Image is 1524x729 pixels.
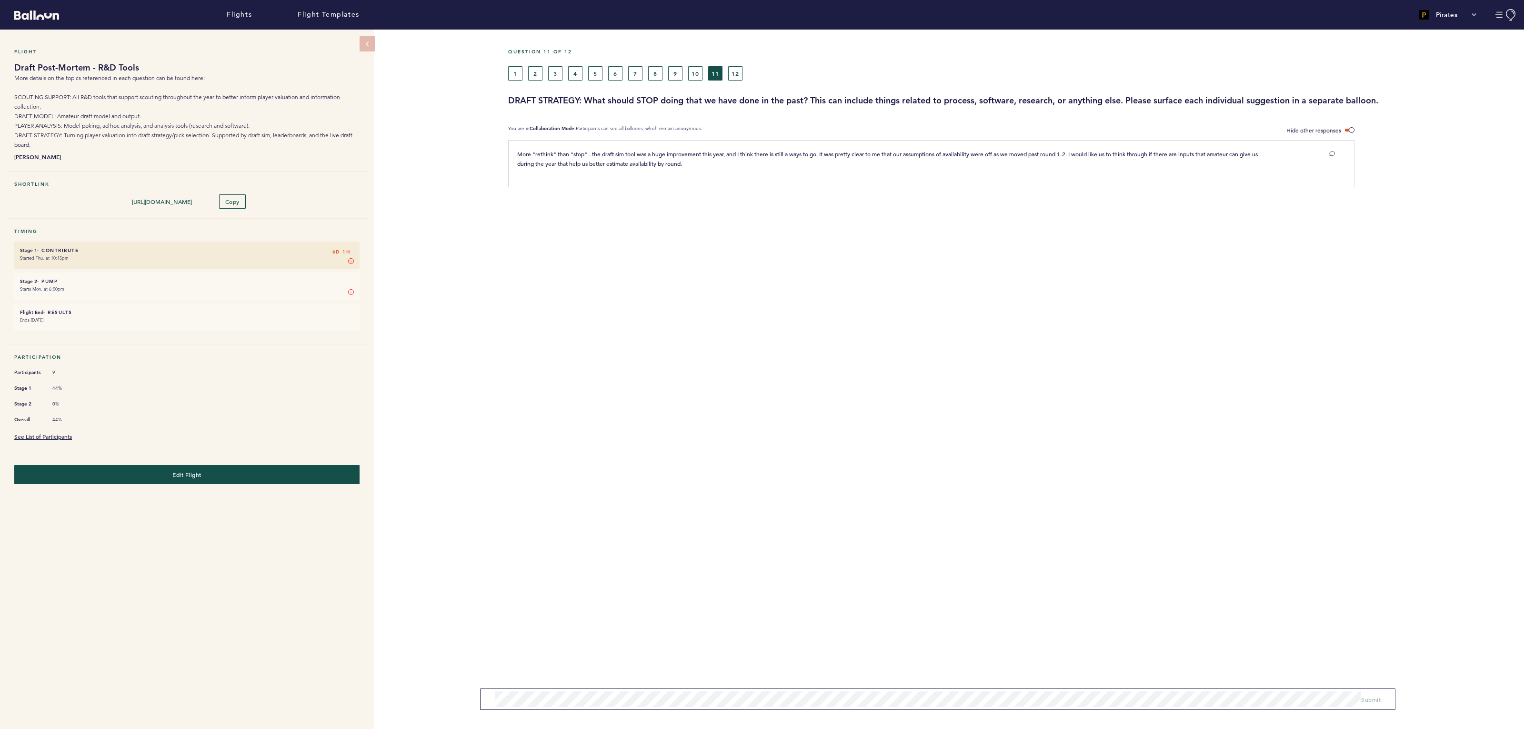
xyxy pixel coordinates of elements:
[528,66,542,81] button: 2
[508,125,702,135] p: You are in Participants can see all balloons, which remain anonymous.
[20,247,354,253] h6: - Contribute
[517,150,1259,167] span: More "rethink" than "stop" - the draft sim tool was a huge improvement this year, and I think the...
[298,10,360,20] a: Flight Templates
[14,10,59,20] svg: Balloon
[14,368,43,377] span: Participants
[14,354,360,360] h5: Participation
[20,278,354,284] h6: - Pump
[52,385,81,392] span: 44%
[20,286,64,292] time: Starts Mon. at 6:00pm
[20,309,354,315] h6: - Results
[688,66,702,81] button: 10
[668,66,682,81] button: 9
[20,278,37,284] small: Stage 2
[52,401,81,407] span: 0%
[708,66,722,81] button: 11
[1286,126,1341,134] span: Hide other responses
[588,66,602,81] button: 5
[52,416,81,423] span: 44%
[1361,696,1381,703] span: Submit
[14,49,360,55] h5: Flight
[14,415,43,425] span: Overall
[20,309,43,315] small: Flight End
[14,228,360,234] h5: Timing
[332,247,351,257] span: 6D 1H
[608,66,622,81] button: 6
[14,152,360,162] b: [PERSON_NAME]
[648,66,662,81] button: 8
[508,95,1517,106] h3: DRAFT STRATEGY: What should STOP doing that we have done in the past? This can include things rel...
[14,433,72,440] a: See List of Participants
[568,66,582,81] button: 4
[20,317,43,323] time: Ends [DATE]
[14,62,360,73] h1: Draft Post-Mortem - R&D Tools
[14,465,360,484] button: Edit Flight
[1361,695,1381,704] button: Submit
[1436,10,1458,20] p: Pirates
[508,66,522,81] button: 1
[14,384,43,393] span: Stage 1
[172,471,201,478] span: Edit Flight
[219,194,246,209] button: Copy
[14,74,352,148] span: More details on the topics referenced in each question can be found here: SCOUTING SUPPORT: All R...
[1495,9,1517,21] button: Manage Account
[20,247,37,253] small: Stage 1
[548,66,562,81] button: 3
[508,49,1517,55] h5: Question 11 of 12
[530,125,576,132] b: Collaboration Mode.
[628,66,642,81] button: 7
[14,181,360,187] h5: Shortlink
[1414,5,1482,24] button: Pirates
[225,198,240,205] span: Copy
[20,255,69,261] time: Started Thu. at 10:15pm
[52,369,81,376] span: 9
[14,399,43,409] span: Stage 2
[227,10,252,20] a: Flights
[728,66,742,81] button: 12
[7,10,59,20] a: Balloon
